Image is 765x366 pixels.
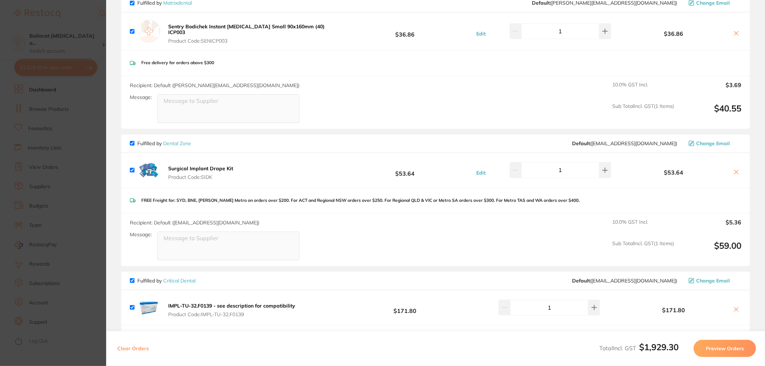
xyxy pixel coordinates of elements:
span: 10.0 % GST Incl. [612,82,674,98]
label: Message: [130,94,152,100]
span: Change Email [696,141,730,146]
button: IMPL-TU-32.F0139 - see description for compatibility Product Code:IMPL-TU-32.F0139 [166,303,297,318]
span: Total Incl. GST [599,344,679,352]
button: Sentry Bodichek Instant [MEDICAL_DATA] Small 90x160mm (40) ICP003 Product Code:SENICP003 [166,23,344,44]
button: Preview Orders [694,340,756,357]
b: $53.64 [344,163,466,177]
span: Change Email [696,278,730,284]
button: Edit [474,30,488,37]
p: Free delivery for orders above $300 [141,60,214,65]
span: Sub Total Incl. GST ( 1 Items) [612,241,674,260]
p: FREE Freight for: SYD, BNE, [PERSON_NAME] Metro on orders over $200. For ACT and Regional NSW ord... [141,198,580,203]
b: Surgical Implant Drape Kit [168,165,233,172]
b: Default [572,277,590,284]
b: $171.80 [344,301,466,314]
b: Default [572,140,590,147]
button: Change Email [686,140,741,147]
span: Recipient: Default ( [EMAIL_ADDRESS][DOMAIN_NAME] ) [130,219,259,226]
p: Fulfilled by [137,278,195,284]
span: Recipient: Default ( [PERSON_NAME][EMAIL_ADDRESS][DOMAIN_NAME] ) [130,82,299,89]
output: $3.69 [680,82,741,98]
output: $5.36 [680,219,741,235]
span: Sub Total Incl. GST ( 1 Items) [612,103,674,123]
b: $53.64 [619,169,728,176]
b: IMPL-TU-32.F0139 - see description for compatibility [168,303,295,309]
span: hello@dentalzone.com.au [572,141,677,146]
output: $59.00 [680,241,741,260]
img: Nzkwemx0YQ [137,159,160,182]
b: $36.86 [619,30,728,37]
span: 10.0 % GST Incl. [612,219,674,235]
a: Dental Zone [163,140,191,147]
label: Message: [130,232,152,238]
p: Fulfilled by [137,141,191,146]
button: Edit [474,170,488,176]
output: $40.55 [680,103,741,123]
b: $1,929.30 [639,342,679,352]
span: Product Code: IMPL-TU-32.F0139 [168,312,295,317]
b: Sentry Bodichek Instant [MEDICAL_DATA] Small 90x160mm (40) ICP003 [168,23,325,35]
button: Surgical Implant Drape Kit Product Code:SIDK [166,165,235,180]
button: Change Email [686,277,741,284]
img: NjBmbTg4aw [137,296,160,319]
b: $36.86 [344,25,466,38]
img: empty.jpg [137,20,160,43]
a: Critical Dental [163,277,195,284]
span: info@criticaldental.com.au [572,278,677,284]
span: Product Code: SENICP003 [168,38,342,44]
span: Product Code: SIDK [168,174,233,180]
b: $171.80 [619,307,728,313]
button: Clear Orders [115,340,151,357]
